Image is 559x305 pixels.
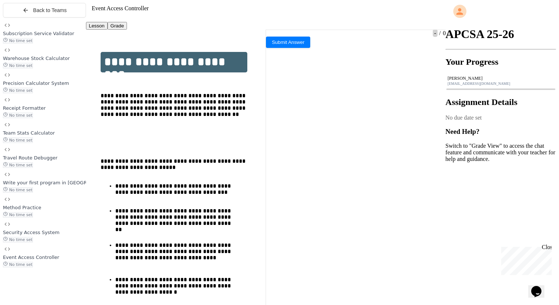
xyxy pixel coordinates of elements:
span: Event Access Controller [3,255,59,260]
div: Chat with us now!Close [3,3,50,46]
span: Team Stats Calculator [3,130,55,136]
span: No time set [3,262,33,267]
span: - [433,29,438,37]
span: Write your first program in [GEOGRAPHIC_DATA]. [3,180,119,185]
span: Back to Teams [33,7,67,13]
span: No time set [3,187,33,193]
span: No time set [3,162,33,168]
span: No time set [3,138,33,143]
span: No time set [3,38,33,44]
span: No time set [3,88,33,93]
div: [EMAIL_ADDRESS][DOMAIN_NAME] [448,82,554,86]
h2: Your Progress [446,57,556,67]
span: Subscription Service Validator [3,31,74,36]
iframe: chat widget [528,276,552,298]
span: Method Practice [3,205,41,210]
span: Event Access Controller [92,5,149,11]
h1: APCSA 25-26 [446,27,556,41]
span: Precision Calculator System [3,80,69,86]
button: Grade [108,22,127,30]
div: [PERSON_NAME] [448,76,554,81]
iframe: chat widget [498,244,552,275]
button: Submit Answer [266,37,310,48]
div: No due date set [446,114,556,121]
span: Travel Route Debugger [3,155,57,161]
span: No time set [3,63,33,68]
span: Security Access System [3,230,60,235]
p: Switch to "Grade View" to access the chat feature and communicate with your teacher for help and ... [446,143,556,162]
span: Warehouse Stock Calculator [3,56,70,61]
span: No time set [3,113,33,118]
h2: Assignment Details [446,97,556,107]
button: Lesson [86,22,108,30]
span: Submit Answer [272,39,304,45]
span: 0 [442,30,446,36]
span: Receipt Formatter [3,105,46,111]
div: My Account [446,3,556,20]
button: Back to Teams [3,3,86,18]
span: No time set [3,212,33,218]
span: / [439,30,440,36]
span: No time set [3,237,33,242]
h3: Need Help? [446,128,556,136]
